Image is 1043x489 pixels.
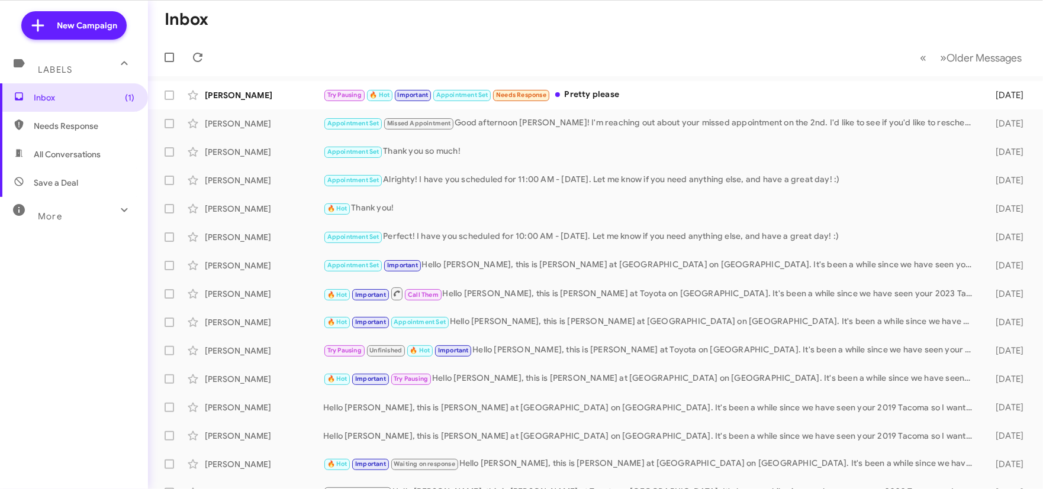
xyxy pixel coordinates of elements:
[38,64,72,75] span: Labels
[323,202,978,215] div: Thank you!
[978,316,1034,328] div: [DATE]
[978,118,1034,129] div: [DATE]
[394,318,446,326] span: Appointment Set
[327,205,347,212] span: 🔥 Hot
[38,211,62,222] span: More
[323,230,978,244] div: Perfect! I have you scheduled for 10:00 AM - [DATE]. Let me know if you need anything else, and h...
[327,261,379,269] span: Appointment Set
[408,291,439,299] span: Call Them
[387,261,418,269] span: Important
[21,11,127,40] a: New Campaign
[323,173,978,187] div: Alrighty! I have you scheduled for 11:00 AM - [DATE]. Let me know if you need anything else, and ...
[933,46,1029,70] button: Next
[323,116,978,130] div: Good afternoon [PERSON_NAME]! I'm reaching out about your missed appointment on the 2nd. I'd like...
[327,318,347,326] span: 🔥 Hot
[205,146,323,158] div: [PERSON_NAME]
[978,89,1034,101] div: [DATE]
[165,10,208,29] h1: Inbox
[323,430,978,442] div: Hello [PERSON_NAME], this is [PERSON_NAME] at [GEOGRAPHIC_DATA] on [GEOGRAPHIC_DATA]. It's been a...
[978,288,1034,300] div: [DATE]
[205,288,323,300] div: [PERSON_NAME]
[496,91,546,99] span: Needs Response
[205,260,323,271] div: [PERSON_NAME]
[355,291,386,299] span: Important
[355,460,386,468] span: Important
[323,457,978,471] div: Hello [PERSON_NAME], this is [PERSON_NAME] at [GEOGRAPHIC_DATA] on [GEOGRAPHIC_DATA]. It's been a...
[205,89,323,101] div: [PERSON_NAME]
[327,176,379,184] span: Appointment Set
[323,315,978,329] div: Hello [PERSON_NAME], this is [PERSON_NAME] at [GEOGRAPHIC_DATA] on [GEOGRAPHIC_DATA]. It's been a...
[920,50,926,65] span: «
[913,46,933,70] button: Previous
[355,318,386,326] span: Important
[205,345,323,357] div: [PERSON_NAME]
[978,146,1034,158] div: [DATE]
[436,91,488,99] span: Appointment Set
[34,177,78,189] span: Save a Deal
[355,375,386,383] span: Important
[205,458,323,470] div: [PERSON_NAME]
[978,203,1034,215] div: [DATE]
[410,346,430,354] span: 🔥 Hot
[978,260,1034,271] div: [DATE]
[978,174,1034,186] div: [DATE]
[323,145,978,158] div: Thank you so much!
[323,344,978,357] div: Hello [PERSON_NAME], this is [PERSON_NAME] at Toyota on [GEOGRAPHIC_DATA]. It's been a while sinc...
[369,346,402,354] span: Unfinished
[205,316,323,328] div: [PERSON_NAME]
[978,373,1034,385] div: [DATE]
[205,373,323,385] div: [PERSON_NAME]
[327,375,347,383] span: 🔥 Hot
[978,401,1034,413] div: [DATE]
[387,119,451,127] span: Missed Appointment
[947,51,1022,64] span: Older Messages
[369,91,389,99] span: 🔥 Hot
[978,458,1034,470] div: [DATE]
[398,91,429,99] span: Important
[57,20,117,31] span: New Campaign
[913,46,1029,70] nav: Page navigation example
[323,286,978,301] div: Hello [PERSON_NAME], this is [PERSON_NAME] at Toyota on [GEOGRAPHIC_DATA]. It's been a while sinc...
[205,231,323,243] div: [PERSON_NAME]
[978,231,1034,243] div: [DATE]
[327,91,362,99] span: Try Pausing
[205,401,323,413] div: [PERSON_NAME]
[205,430,323,442] div: [PERSON_NAME]
[205,174,323,186] div: [PERSON_NAME]
[323,258,978,272] div: Hello [PERSON_NAME], this is [PERSON_NAME] at [GEOGRAPHIC_DATA] on [GEOGRAPHIC_DATA]. It's been a...
[327,148,379,156] span: Appointment Set
[205,203,323,215] div: [PERSON_NAME]
[394,375,428,383] span: Try Pausing
[34,148,101,160] span: All Conversations
[327,119,379,127] span: Appointment Set
[978,430,1034,442] div: [DATE]
[978,345,1034,357] div: [DATE]
[327,291,347,299] span: 🔥 Hot
[34,92,134,103] span: Inbox
[125,92,134,103] span: (1)
[327,233,379,241] span: Appointment Set
[327,346,362,354] span: Try Pausing
[323,401,978,413] div: Hello [PERSON_NAME], this is [PERSON_NAME] at [GEOGRAPHIC_DATA] on [GEOGRAPHIC_DATA]. It's been a...
[940,50,947,65] span: »
[394,460,455,468] span: Waiting on response
[205,118,323,129] div: [PERSON_NAME]
[34,120,134,132] span: Needs Response
[323,372,978,386] div: Hello [PERSON_NAME], this is [PERSON_NAME] at [GEOGRAPHIC_DATA] on [GEOGRAPHIC_DATA]. It's been a...
[438,346,469,354] span: Important
[323,88,978,102] div: Pretty please
[327,460,347,468] span: 🔥 Hot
